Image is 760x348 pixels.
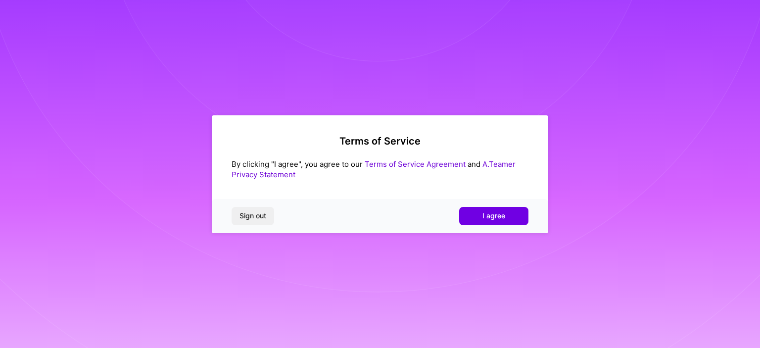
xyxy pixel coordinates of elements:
h2: Terms of Service [232,135,528,147]
span: Sign out [239,211,266,221]
a: Terms of Service Agreement [365,159,466,169]
button: Sign out [232,207,274,225]
div: By clicking "I agree", you agree to our and [232,159,528,180]
span: I agree [482,211,505,221]
button: I agree [459,207,528,225]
